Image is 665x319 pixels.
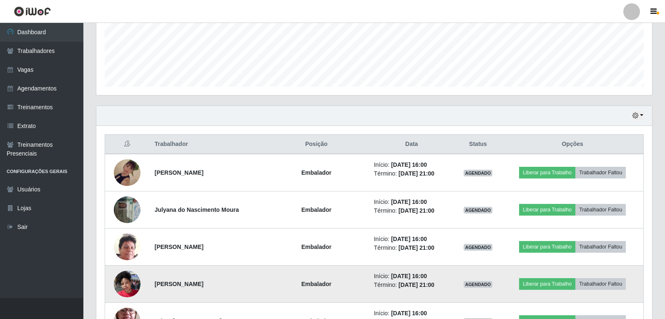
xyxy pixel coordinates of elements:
li: Término: [374,206,449,215]
li: Término: [374,169,449,178]
time: [DATE] 16:00 [391,310,427,316]
li: Início: [374,272,449,281]
th: Status [454,135,502,154]
strong: [PERSON_NAME] [155,169,203,176]
strong: Embalador [301,281,331,287]
strong: Embalador [301,244,331,250]
span: AGENDADO [464,170,493,176]
time: [DATE] 21:00 [399,244,434,251]
li: Início: [374,198,449,206]
button: Trabalhador Faltou [575,167,626,178]
li: Início: [374,235,449,244]
strong: Embalador [301,206,331,213]
button: Liberar para Trabalho [519,167,575,178]
li: Início: [374,309,449,318]
span: AGENDADO [464,244,493,251]
img: CoreUI Logo [14,6,51,17]
time: [DATE] 16:00 [391,273,427,279]
button: Liberar para Trabalho [519,278,575,290]
li: Término: [374,244,449,252]
button: Trabalhador Faltou [575,204,626,216]
th: Data [369,135,454,154]
img: 1705758953122.jpeg [114,149,141,196]
li: Término: [374,281,449,289]
img: 1752452635065.jpeg [114,192,141,227]
strong: Embalador [301,169,331,176]
th: Opções [502,135,643,154]
button: Trabalhador Faltou [575,278,626,290]
time: [DATE] 16:00 [391,161,427,168]
strong: [PERSON_NAME] [155,244,203,250]
strong: Julyana do Nascimento Moura [155,206,239,213]
th: Posição [264,135,369,154]
th: Trabalhador [150,135,264,154]
strong: [PERSON_NAME] [155,281,203,287]
time: [DATE] 16:00 [391,236,427,242]
span: AGENDADO [464,281,493,288]
button: Trabalhador Faltou [575,241,626,253]
button: Liberar para Trabalho [519,241,575,253]
span: AGENDADO [464,207,493,214]
button: Liberar para Trabalho [519,204,575,216]
time: [DATE] 16:00 [391,198,427,205]
time: [DATE] 21:00 [399,281,434,288]
time: [DATE] 21:00 [399,170,434,177]
img: 1719358783577.jpeg [114,266,141,301]
img: 1712661198505.jpeg [114,219,141,275]
li: Início: [374,161,449,169]
time: [DATE] 21:00 [399,207,434,214]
